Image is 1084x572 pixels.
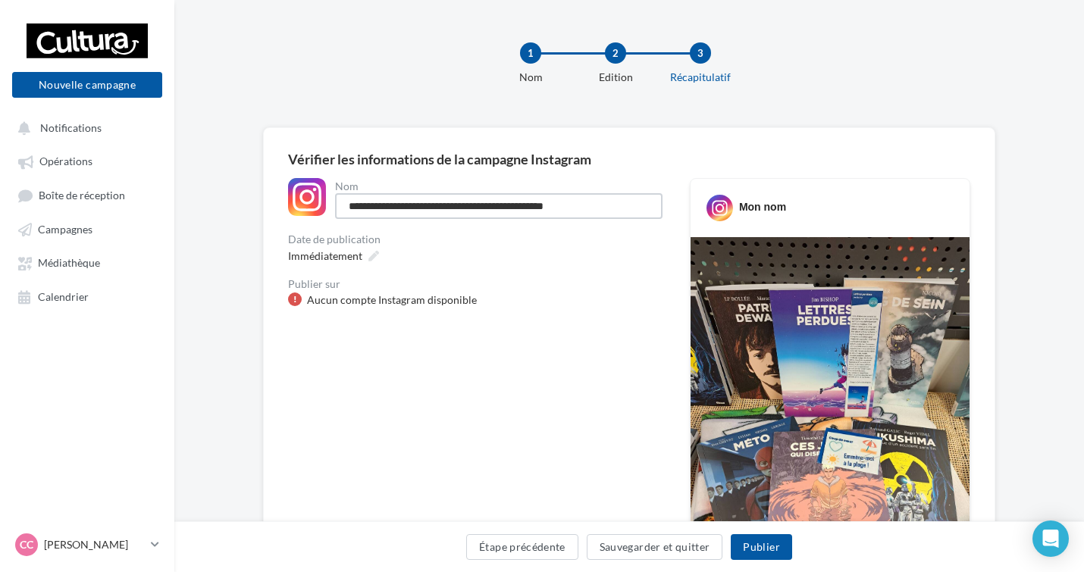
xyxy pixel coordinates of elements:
[567,70,664,85] div: Edition
[9,114,159,141] button: Notifications
[307,292,477,308] div: Aucun compte Instagram disponible
[466,534,578,560] button: Étape précédente
[44,537,145,552] p: [PERSON_NAME]
[9,248,165,276] a: Médiathèque
[12,72,162,98] button: Nouvelle campagne
[39,189,125,202] span: Boîte de réception
[587,534,723,560] button: Sauvegarder et quitter
[335,181,663,192] div: Nom
[39,155,92,168] span: Opérations
[38,257,100,270] span: Médiathèque
[288,234,666,245] div: Date de publication
[605,42,626,64] div: 2
[38,223,92,236] span: Campagnes
[288,152,970,166] div: Vérifier les informations de la campagne Instagram
[12,530,162,559] a: CC [PERSON_NAME]
[20,537,33,552] span: CC
[288,279,666,289] div: Publier sur
[40,121,102,134] span: Notifications
[288,249,362,262] span: Immédiatement
[731,534,791,560] button: Publier
[1032,520,1069,557] div: Open Intercom Messenger
[739,199,786,214] div: Mon nom
[9,181,165,209] a: Boîte de réception
[9,215,165,242] a: Campagnes
[690,42,711,64] div: 3
[482,70,579,85] div: Nom
[520,42,541,64] div: 1
[652,70,749,85] div: Récapitulatif
[38,290,89,303] span: Calendrier
[9,147,165,174] a: Opérations
[9,283,165,310] a: Calendrier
